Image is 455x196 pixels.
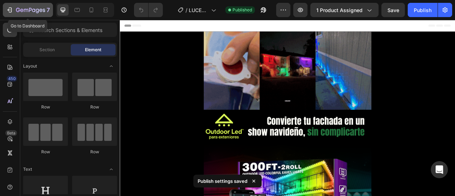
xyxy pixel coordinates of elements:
span: Section [39,47,55,53]
input: Search Sections & Elements [23,23,117,37]
button: Publish [408,3,438,17]
div: Row [72,149,117,155]
button: 1 product assigned [310,3,379,17]
div: Publish [414,6,432,14]
button: Save [381,3,405,17]
span: / [186,6,187,14]
span: Published [232,7,252,13]
span: Layout [23,63,37,69]
span: LUCES RGB PARA EXTERIORES [189,6,208,14]
div: Undo/Redo [134,3,163,17]
div: Row [23,104,68,110]
p: 7 [47,6,50,14]
p: Publish settings saved [198,178,247,185]
button: 7 [3,3,53,17]
span: Element [85,47,101,53]
span: Save [387,7,399,13]
div: Row [23,149,68,155]
div: Beta [5,130,17,136]
div: Open Intercom Messenger [431,161,448,178]
span: Toggle open [106,60,117,72]
span: Text [23,166,32,173]
iframe: Design area [120,20,455,196]
span: 1 product assigned [316,6,363,14]
div: 450 [7,76,17,81]
div: Row [72,104,117,110]
span: Toggle open [106,164,117,175]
